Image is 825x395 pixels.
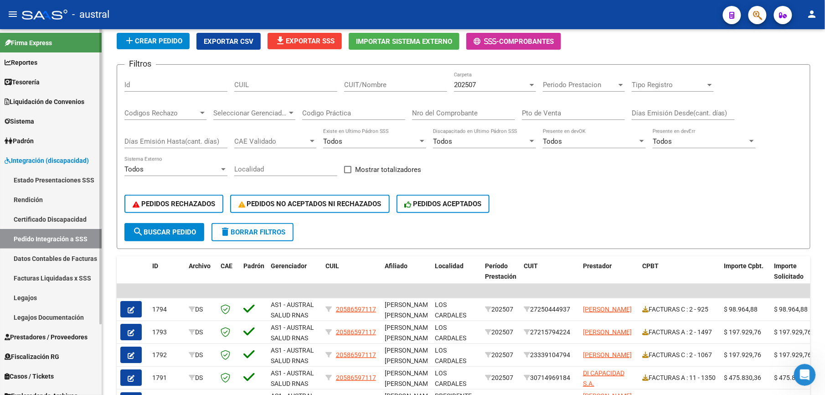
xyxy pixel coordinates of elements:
span: $ 98.964,88 [724,306,758,313]
div: Por lo tanto pueden proceder a importarlo [7,275,150,303]
span: $ 197.929,76 [774,351,812,359]
div: 1793 [152,327,181,338]
span: LOS CARDALES [435,301,466,319]
datatable-header-cell: Archivo [185,256,217,296]
span: [PERSON_NAME] [583,306,632,313]
div: agosto 12 [7,88,175,100]
span: Sistema [5,116,34,126]
button: Exportar CSV [196,33,261,50]
span: 20586597117 [336,351,376,359]
span: CAE Validado [234,137,308,146]
span: Mostrar totalizadores [355,164,421,175]
span: Localidad [435,262,464,270]
datatable-header-cell: Afiliado [381,256,431,296]
span: Tipo Registro [632,81,706,89]
span: CPBT [642,262,659,270]
span: CAE [221,262,232,270]
datatable-header-cell: CUIT [520,256,579,296]
span: Casos / Tickets [5,371,54,381]
div: FACTURAS C : 2 - 925 [642,304,717,315]
button: Importar Sistema Externo [349,33,459,50]
span: [PERSON_NAME] [PERSON_NAME], - [385,324,435,352]
span: Prestadores / Proveedores [5,332,88,342]
span: Liquidación de Convenios [5,97,84,107]
span: $ 197.929,76 [774,328,812,336]
span: Integración (discapacidad) [5,156,89,166]
button: Crear Pedido [117,33,190,49]
mat-icon: delete [220,226,231,237]
button: Selector de gif [29,299,36,306]
span: CUIT [524,262,538,270]
div: Cecilia dice… [7,200,175,227]
span: - austral [72,5,109,25]
span: AS1 - AUSTRAL SALUD RNAS [271,324,314,342]
datatable-header-cell: Padrón [240,256,267,296]
button: -Comprobantes [466,33,561,50]
datatable-header-cell: Importe Cpbt. [721,256,771,296]
mat-icon: search [133,226,144,237]
span: Importe Solicitado [774,262,804,280]
span: Importar Sistema Externo [356,37,452,46]
span: Gerenciador [271,262,307,270]
span: Codigos Rechazo [124,109,198,117]
button: Enviar un mensaje… [156,295,171,310]
div: Soporte dice… [7,227,175,274]
span: $ 197.929,76 [724,351,762,359]
span: Borrar Filtros [220,228,285,236]
div: 27215794224 [524,327,576,338]
span: Periodo Prestacion [543,81,617,89]
span: Período Prestación [485,262,516,280]
div: genial, muchas gracuas [84,61,175,81]
span: AS1 - AUSTRAL SALUD RNAS [271,301,314,319]
span: LOS CARDALES [435,347,466,364]
button: Exportar SSS [268,33,342,49]
span: Todos [323,137,342,146]
datatable-header-cell: Prestador [579,256,639,296]
div: 202507 [485,304,516,315]
mat-icon: file_download [275,35,286,46]
span: [PERSON_NAME] [PERSON_NAME], - [385,301,435,329]
span: CUIL [325,262,339,270]
span: Padrón [5,136,34,146]
span: Afiliado [385,262,407,270]
span: Crear Pedido [124,37,182,45]
div: 1791 [152,373,181,383]
datatable-header-cell: CUIL [322,256,381,296]
iframe: Intercom live chat [794,364,816,386]
span: - [474,37,499,46]
div: Soporte dice… [7,275,175,304]
div: Gracias, [142,205,168,214]
span: DI CAPACIDAD S.A. [583,369,624,387]
span: Todos [543,137,562,146]
button: PEDIDOS RECHAZADOS [124,195,223,213]
div: 202507 [485,327,516,338]
div: FACTURAS C : 2 - 1067 [642,350,717,360]
span: Importe Cpbt. [724,262,764,270]
div: FACTURAS A : 11 - 1350 [642,373,717,383]
datatable-header-cell: Localidad [431,256,481,296]
span: $ 98.964,88 [774,306,808,313]
span: LOS CARDALES [435,369,466,387]
div: 27250444937 [524,304,576,315]
h3: Filtros [124,57,156,70]
div: Soporte dice… [7,163,175,199]
div: Buenos dias Cecilia. Ya verificamos y le indicamos [15,169,142,187]
div: Me comentó el chico de sistemas que esta solucionado el tipo de comprobante que faltaba para que ... [7,227,150,273]
button: Buscar Pedido [124,223,204,241]
span: AS1 - AUSTRAL SALUD RNAS [271,369,314,387]
div: [PERSON_NAME], lo esta revisando sistemas, si no esta para hoy mañana nos contactamos con usted [15,21,142,48]
div: Buenas tardes! la semana pasada estuve de licencia y me habia quedado pendiente esto. Me podras i... [40,106,168,151]
div: Florencia dice… [7,16,175,61]
div: DS [189,304,213,315]
span: Firma Express [5,38,52,48]
div: Gracias, [134,200,175,220]
div: 202507 [485,350,516,360]
div: DS [189,350,213,360]
div: Cecilia dice… [7,61,175,88]
span: Fiscalización RG [5,352,59,362]
span: Buscar Pedido [133,228,196,236]
span: Todos [433,137,452,146]
span: PEDIDOS NO ACEPTADOS NI RECHAZADOS [238,200,382,208]
button: Inicio [159,4,176,21]
datatable-header-cell: Gerenciador [267,256,322,296]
